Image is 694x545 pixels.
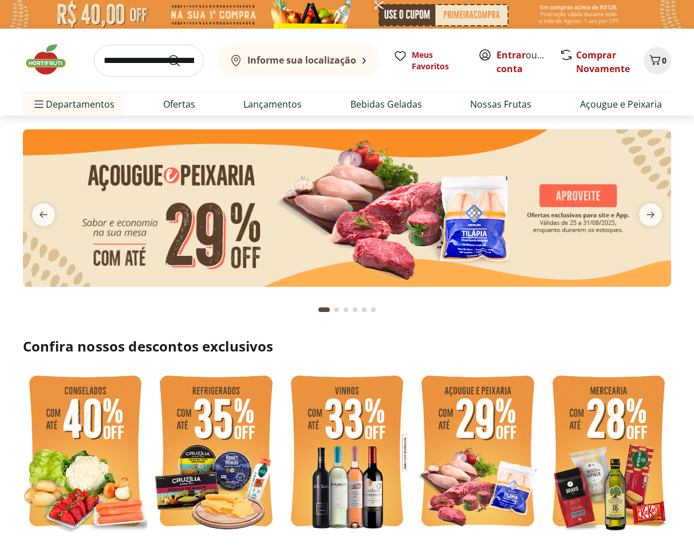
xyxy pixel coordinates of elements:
img: açougue [415,369,540,536]
button: Go to page 5 from fs-carousel [360,296,369,323]
a: Meus Favoritos [393,49,464,72]
a: Nossas Frutas [470,97,531,111]
a: Bebidas Geladas [350,97,422,111]
button: Informe sua localização [218,45,380,77]
span: Meus Favoritos [412,49,464,72]
input: search [94,45,204,77]
img: refrigerados [153,369,278,536]
button: Submit Search [167,54,195,68]
button: Current page from fs-carousel [316,296,332,323]
span: Departamentos [32,90,115,118]
img: açougue [23,129,671,286]
button: next [630,203,671,226]
a: Lançamentos [243,97,302,111]
button: Carrinho [644,47,671,74]
img: feira [23,369,148,536]
img: Hortifruti [23,42,80,77]
span: 0 [662,55,667,66]
button: Go to page 2 from fs-carousel [332,296,341,323]
a: Entrar [496,49,526,61]
a: Ofertas [163,97,195,111]
h2: Confira nossos descontos exclusivos [23,337,671,356]
img: vinho [285,369,409,536]
button: Go to page 6 from fs-carousel [369,296,378,323]
a: Criar conta [496,49,559,75]
b: Informe sua localização [247,54,356,66]
button: Go to page 4 from fs-carousel [350,296,360,323]
a: Açougue e Peixaria [580,97,662,111]
button: Menu [32,90,46,118]
button: Go to page 3 from fs-carousel [341,296,350,323]
span: ou [496,48,547,76]
button: previous [23,203,64,226]
img: mercearia [546,369,671,536]
a: Comprar Novamente [576,49,630,75]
